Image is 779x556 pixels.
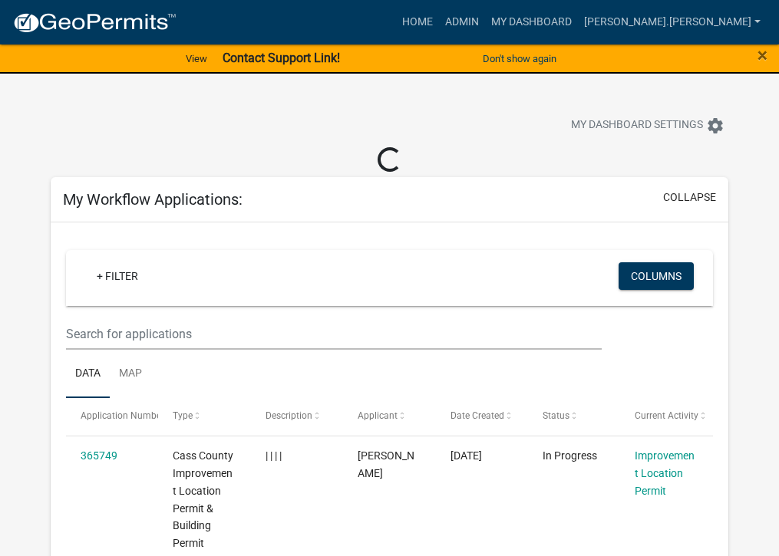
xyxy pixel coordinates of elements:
span: Status [543,410,569,421]
span: Type [173,410,193,421]
button: collapse [663,189,716,206]
a: 365749 [81,449,117,462]
a: Map [110,350,151,399]
span: Ralph Koppe [358,449,414,479]
button: Close [758,46,767,64]
span: Applicant [358,410,398,421]
a: Data [66,350,110,399]
datatable-header-cell: Description [251,398,343,435]
span: Application Number [81,410,164,421]
span: Current Activity [635,410,698,421]
input: Search for applications [66,318,602,350]
span: 01/17/2025 [451,449,482,462]
span: Cass County Improvement Location Permit & Building Permit [173,449,233,549]
datatable-header-cell: Current Activity [620,398,712,435]
span: Date Created [451,410,504,421]
button: Columns [619,262,694,290]
a: + Filter [84,262,150,290]
a: Improvement Location Permit [635,449,695,497]
button: Don't show again [477,46,563,71]
a: [PERSON_NAME].[PERSON_NAME] [578,8,767,37]
a: My Dashboard [485,8,578,37]
a: Home [396,8,439,37]
datatable-header-cell: Status [528,398,620,435]
span: In Progress [543,449,597,462]
span: My Dashboard Settings [571,117,703,135]
span: | | | | [266,449,282,462]
a: View [180,46,213,71]
h5: My Workflow Applications: [63,190,243,209]
datatable-header-cell: Applicant [343,398,435,435]
span: × [758,44,767,66]
datatable-header-cell: Date Created [435,398,527,435]
i: settings [706,117,725,135]
a: Admin [439,8,485,37]
datatable-header-cell: Type [158,398,250,435]
span: Description [266,410,312,421]
datatable-header-cell: Application Number [66,398,158,435]
button: My Dashboard Settingssettings [559,110,737,140]
strong: Contact Support Link! [223,51,340,65]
